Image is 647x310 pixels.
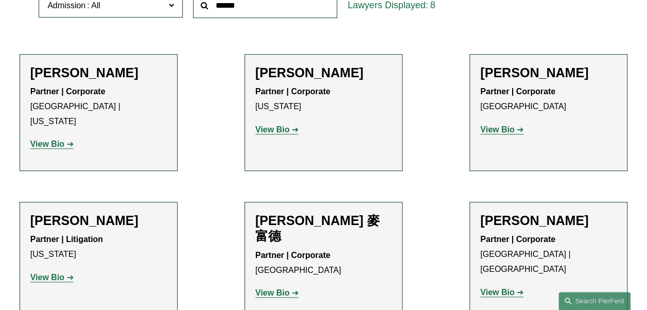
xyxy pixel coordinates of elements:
[480,125,514,134] strong: View Bio
[30,273,74,282] a: View Bio
[255,125,299,134] a: View Bio
[480,288,514,297] strong: View Bio
[30,65,167,80] h2: [PERSON_NAME]
[30,87,106,96] strong: Partner | Corporate
[480,84,617,114] p: [GEOGRAPHIC_DATA]
[480,87,555,96] strong: Partner | Corporate
[480,288,523,297] a: View Bio
[30,273,64,282] strong: View Bio
[255,213,392,244] h2: [PERSON_NAME] 麥富德
[558,292,631,310] a: Search this site
[480,125,523,134] a: View Bio
[480,232,617,277] p: [GEOGRAPHIC_DATA] | [GEOGRAPHIC_DATA]
[255,87,330,96] strong: Partner | Corporate
[30,84,167,129] p: [GEOGRAPHIC_DATA] | [US_STATE]
[480,213,617,228] h2: [PERSON_NAME]
[255,65,392,80] h2: [PERSON_NAME]
[30,213,167,228] h2: [PERSON_NAME]
[255,288,299,297] a: View Bio
[47,1,85,10] span: Admission
[255,84,392,114] p: [US_STATE]
[255,125,289,134] strong: View Bio
[255,288,289,297] strong: View Bio
[255,251,330,260] strong: Partner | Corporate
[30,232,167,262] p: [US_STATE]
[480,235,555,244] strong: Partner | Corporate
[30,140,74,148] a: View Bio
[30,140,64,148] strong: View Bio
[30,235,103,244] strong: Partner | Litigation
[255,248,392,278] p: [GEOGRAPHIC_DATA]
[480,65,617,80] h2: [PERSON_NAME]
